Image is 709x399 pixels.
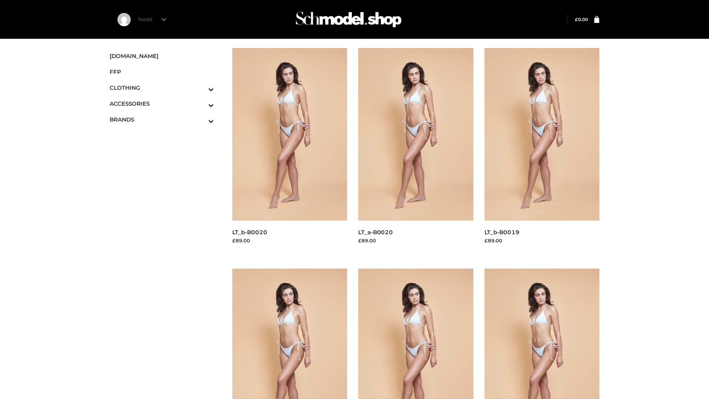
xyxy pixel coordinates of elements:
span: CLOTHING [110,83,214,92]
div: £89.00 [484,237,600,244]
span: ACCESSORIES [110,99,214,108]
span: £ [575,17,578,22]
a: Read more [232,245,260,251]
bdi: 0.00 [575,17,588,22]
a: ACCESSORIESToggle Submenu [110,96,214,112]
button: Toggle Submenu [188,80,214,96]
button: Toggle Submenu [188,96,214,112]
img: Schmodel Admin 964 [293,5,404,34]
a: BRANDSToggle Submenu [110,112,214,127]
span: BRANDS [110,115,214,124]
a: LT_b-B0020 [232,229,267,236]
span: FFP [110,68,214,76]
a: LT_a-B0020 [358,229,393,236]
button: Toggle Submenu [188,112,214,127]
a: Test52 [138,17,166,22]
div: £89.00 [358,237,473,244]
a: £0.00 [575,17,588,22]
a: FFP [110,64,214,80]
span: [DOMAIN_NAME] [110,52,214,60]
a: CLOTHINGToggle Submenu [110,80,214,96]
a: Read more [484,245,512,251]
a: [DOMAIN_NAME] [110,48,214,64]
a: LT_b-B0019 [484,229,520,236]
div: £89.00 [232,237,347,244]
a: Read more [358,245,386,251]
